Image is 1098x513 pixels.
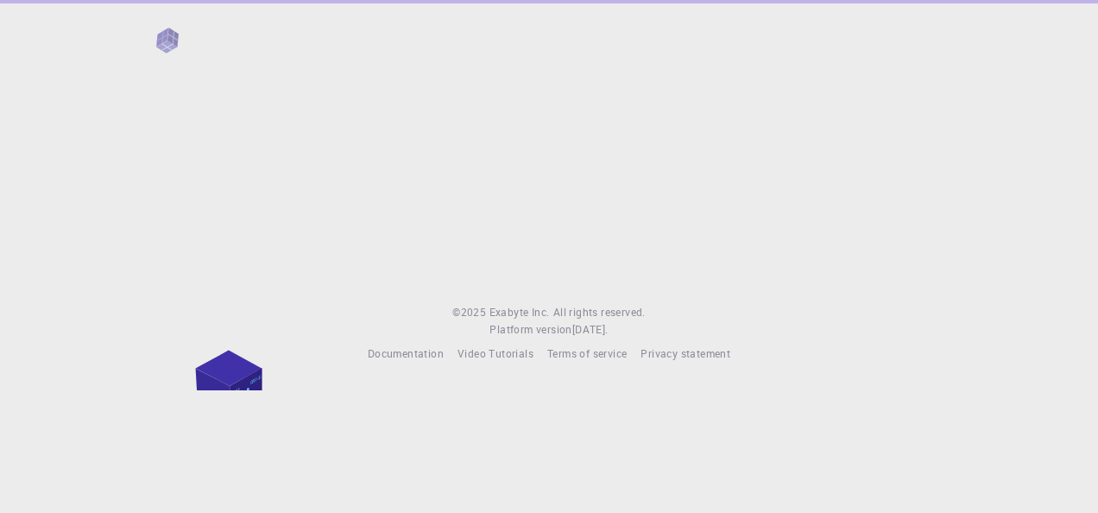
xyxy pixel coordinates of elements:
a: Privacy statement [640,345,730,363]
a: Documentation [368,345,444,363]
span: Documentation [368,346,444,360]
a: [DATE]. [572,321,609,339]
span: Privacy statement [640,346,730,360]
a: Exabyte Inc. [489,304,550,321]
span: [DATE] . [572,322,609,336]
span: All rights reserved. [553,304,646,321]
a: Terms of service [547,345,627,363]
a: Video Tutorials [457,345,533,363]
span: Terms of service [547,346,627,360]
span: Video Tutorials [457,346,533,360]
span: Exabyte Inc. [489,305,550,319]
span: © 2025 [452,304,489,321]
span: Platform version [489,321,571,339]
